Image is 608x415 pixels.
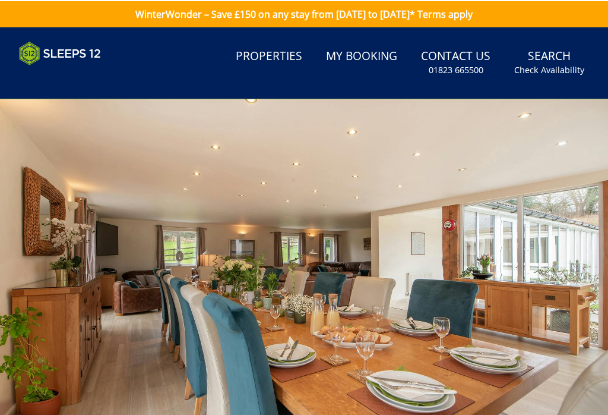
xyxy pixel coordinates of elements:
[321,42,402,69] a: My Booking
[231,42,307,69] a: Properties
[514,63,584,75] small: Check Availability
[19,40,101,64] img: Sleeps 12
[429,63,483,75] small: 01823 665500
[13,71,138,81] iframe: Customer reviews powered by Trustpilot
[509,42,589,81] a: SearchCheck Availability
[416,42,495,81] a: Contact Us01823 665500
